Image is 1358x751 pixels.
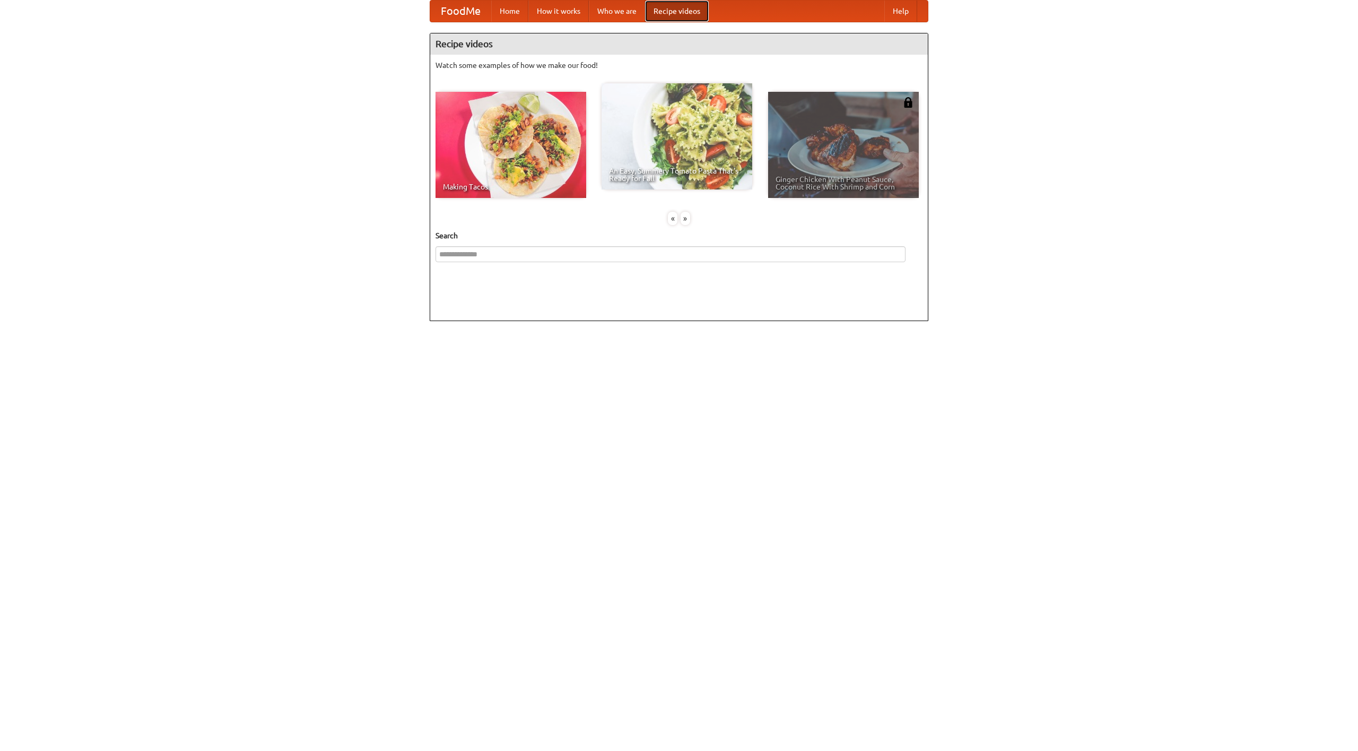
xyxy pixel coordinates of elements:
p: Watch some examples of how we make our food! [436,60,922,71]
a: Help [884,1,917,22]
a: FoodMe [430,1,491,22]
a: Home [491,1,528,22]
div: « [668,212,677,225]
span: An Easy, Summery Tomato Pasta That's Ready for Fall [609,167,745,182]
span: Making Tacos [443,183,579,191]
div: » [681,212,690,225]
img: 483408.png [903,97,913,108]
a: Recipe videos [645,1,709,22]
a: Making Tacos [436,92,586,198]
a: Who we are [589,1,645,22]
a: How it works [528,1,589,22]
h5: Search [436,230,922,241]
h4: Recipe videos [430,33,928,55]
a: An Easy, Summery Tomato Pasta That's Ready for Fall [602,83,752,189]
